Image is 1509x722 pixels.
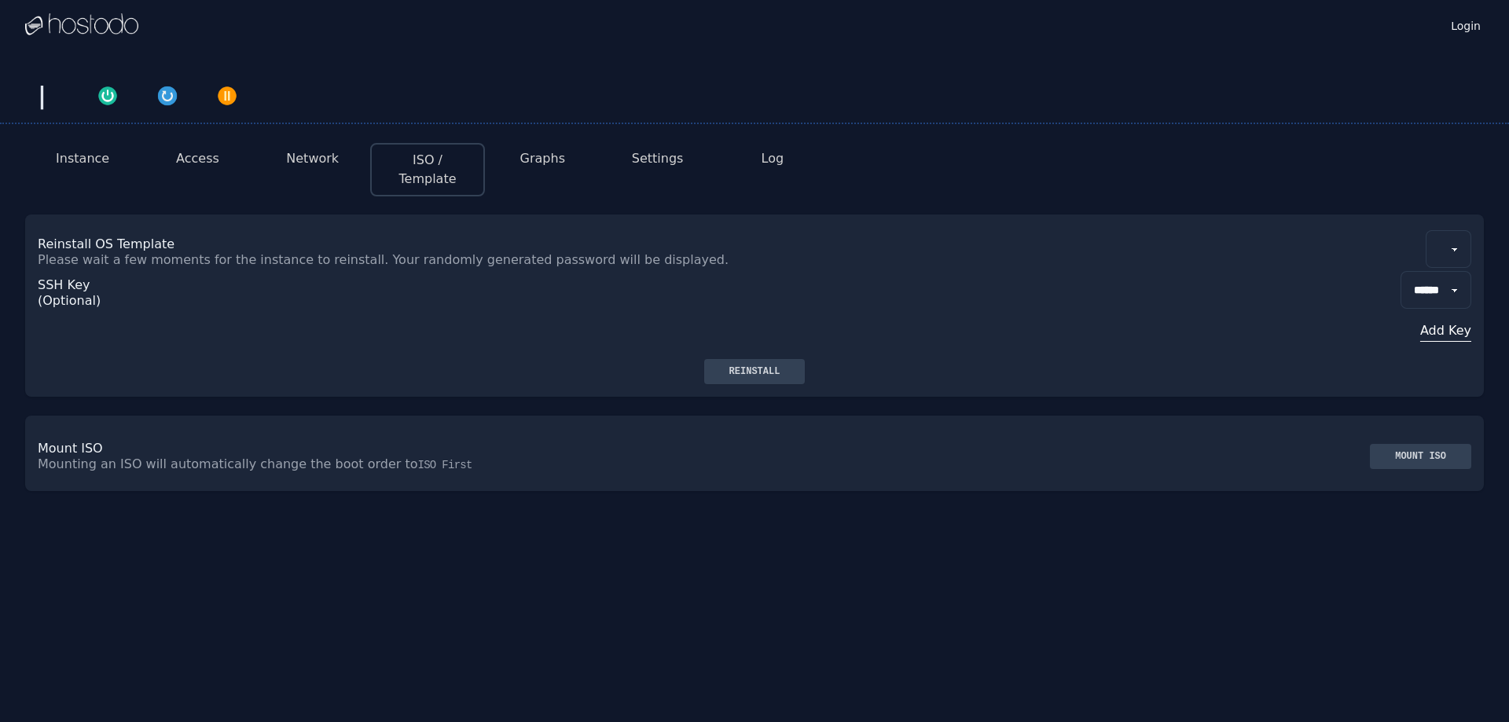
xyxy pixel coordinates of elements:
button: Power On [78,82,138,107]
img: Power On [97,85,119,107]
div: | [31,82,53,110]
span: ISO First [417,459,472,471]
button: Access [176,149,219,168]
div: Mount ISO [1382,450,1459,463]
button: Restart [138,82,197,107]
button: Reinstall [704,359,806,384]
button: Graphs [520,149,565,168]
p: Please wait a few moments for the instance to reinstall. Your randomly generated password will be... [38,252,754,268]
button: Add Key [1401,321,1471,340]
button: Log [762,149,784,168]
button: Settings [632,149,684,168]
p: Mount ISO [38,441,754,456]
button: Network [286,149,339,168]
a: Login [1448,15,1484,34]
p: Mounting an ISO will automatically change the boot order to [38,456,754,472]
button: Mount ISO [1370,444,1471,469]
button: Power Off [197,82,257,107]
img: Logo [25,13,138,37]
p: Reinstall OS Template [38,236,754,252]
img: Restart [156,85,178,107]
div: Reinstall [717,365,793,378]
button: ISO / Template [384,151,471,189]
button: Instance [56,149,109,168]
img: Power Off [216,85,238,107]
p: SSH Key (Optional) [38,277,97,309]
